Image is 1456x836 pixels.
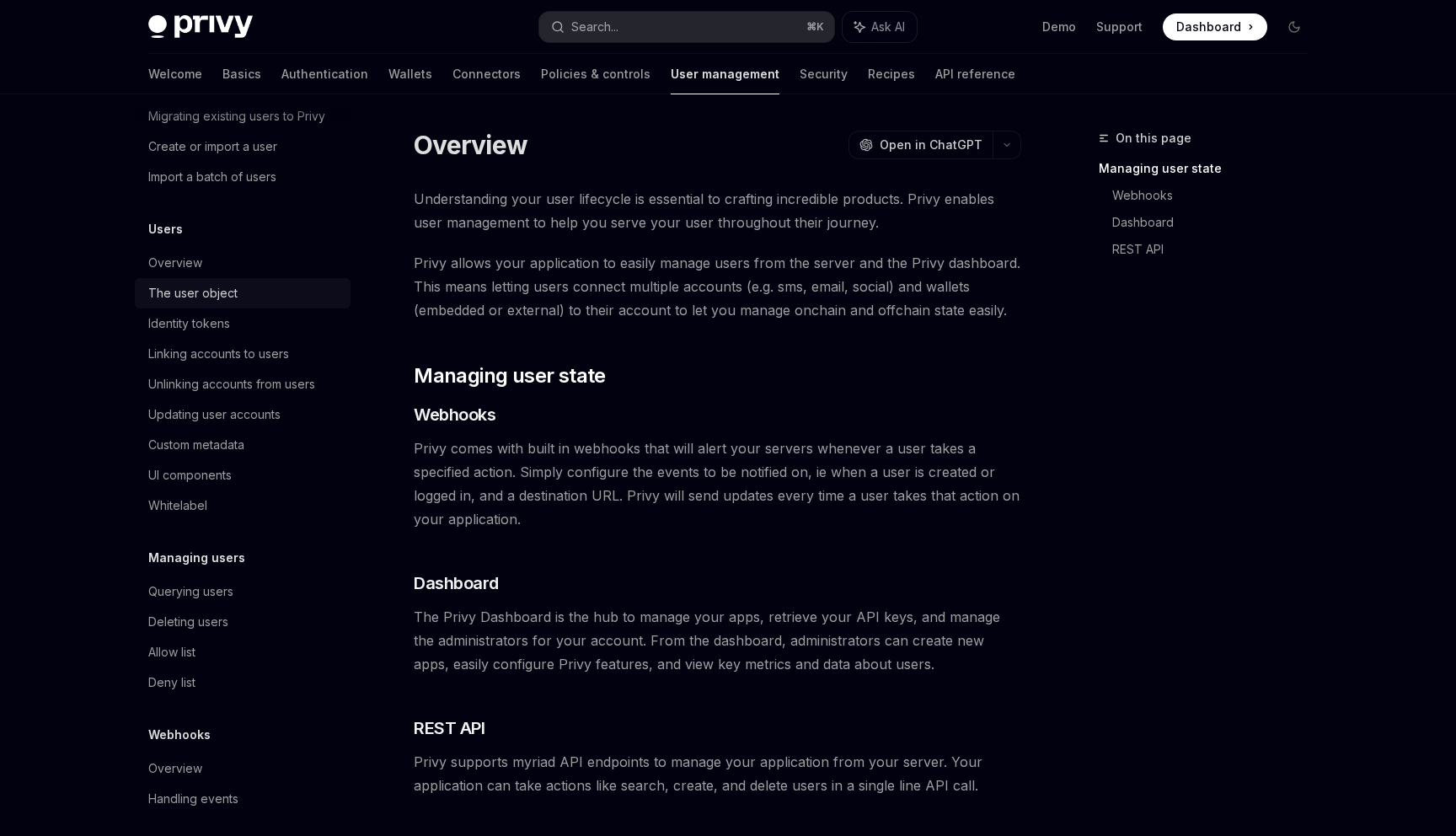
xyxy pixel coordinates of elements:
[935,54,1015,94] a: API reference
[1042,19,1076,35] a: Demo
[135,430,351,460] a: Custom metadata
[1112,236,1321,263] a: REST API
[843,12,917,42] button: Ask AI
[148,496,207,516] div: Whitelabel
[135,399,351,430] a: Updating user accounts
[148,374,315,394] div: Unlinking accounts from users
[1281,13,1308,40] button: Toggle dark mode
[1176,19,1241,35] span: Dashboard
[800,54,848,94] a: Security
[135,667,351,698] a: Deny list
[148,435,244,455] div: Custom metadata
[388,54,432,94] a: Wallets
[452,54,521,94] a: Connectors
[671,54,779,94] a: User management
[281,54,368,94] a: Authentication
[1112,209,1321,236] a: Dashboard
[148,405,281,425] div: Updating user accounts
[148,725,211,745] h5: Webhooks
[871,19,905,35] span: Ask AI
[135,460,351,490] a: UI components
[414,251,1021,322] span: Privy allows your application to easily manage users from the server and the Privy dashboard. Thi...
[135,753,351,784] a: Overview
[806,20,824,34] span: ⌘ K
[135,339,351,369] a: Linking accounts to users
[148,167,276,187] div: Import a batch of users
[148,673,195,693] div: Deny list
[148,137,277,157] div: Create or import a user
[1099,155,1321,182] a: Managing user state
[148,15,253,39] img: dark logo
[148,283,238,303] div: The user object
[539,12,834,42] button: Search...⌘K
[1112,182,1321,209] a: Webhooks
[135,784,351,814] a: Handling events
[848,131,993,159] button: Open in ChatGPT
[135,162,351,192] a: Import a batch of users
[135,607,351,637] a: Deleting users
[148,313,230,334] div: Identity tokens
[414,403,495,426] span: Webhooks
[1116,128,1191,148] span: On this page
[148,219,183,239] h5: Users
[148,581,233,602] div: Querying users
[135,248,351,278] a: Overview
[414,750,1021,797] span: Privy supports myriad API endpoints to manage your application from your server. Your application...
[135,308,351,339] a: Identity tokens
[148,789,238,809] div: Handling events
[148,54,202,94] a: Welcome
[880,137,982,153] span: Open in ChatGPT
[148,465,232,485] div: UI components
[571,17,618,37] div: Search...
[148,758,202,779] div: Overview
[222,54,261,94] a: Basics
[148,253,202,273] div: Overview
[135,637,351,667] a: Allow list
[414,716,484,740] span: REST API
[135,369,351,399] a: Unlinking accounts from users
[1096,19,1143,35] a: Support
[414,437,1021,531] span: Privy comes with built in webhooks that will alert your servers whenever a user takes a specified...
[1163,13,1267,40] a: Dashboard
[868,54,915,94] a: Recipes
[414,187,1021,234] span: Understanding your user lifecycle is essential to crafting incredible products. Privy enables use...
[135,576,351,607] a: Querying users
[135,278,351,308] a: The user object
[148,612,228,632] div: Deleting users
[135,490,351,521] a: Whitelabel
[148,642,195,662] div: Allow list
[541,54,650,94] a: Policies & controls
[148,548,245,568] h5: Managing users
[135,131,351,162] a: Create or import a user
[414,362,606,389] span: Managing user state
[414,130,527,160] h1: Overview
[414,605,1021,676] span: The Privy Dashboard is the hub to manage your apps, retrieve your API keys, and manage the admini...
[148,344,289,364] div: Linking accounts to users
[414,571,499,595] span: Dashboard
